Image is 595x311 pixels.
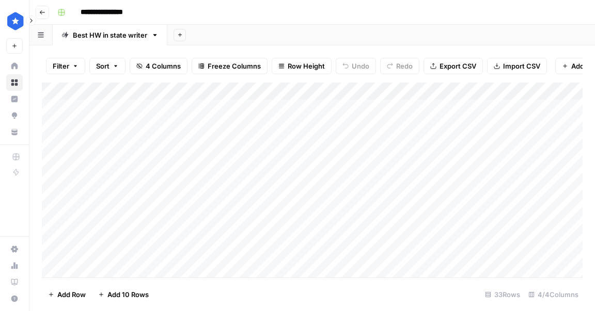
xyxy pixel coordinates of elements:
button: Redo [380,58,419,74]
span: Import CSV [503,61,540,71]
a: Learning Hub [6,274,23,290]
span: Freeze Columns [208,61,261,71]
a: Usage [6,257,23,274]
span: Add Row [57,289,86,300]
a: Best HW in state writer [53,25,167,45]
div: 4/4 Columns [524,286,583,303]
span: Export CSV [440,61,476,71]
button: 4 Columns [130,58,187,74]
img: ConsumerAffairs Logo [6,12,25,30]
button: Sort [89,58,126,74]
span: Filter [53,61,69,71]
span: Add 10 Rows [107,289,149,300]
button: Filter [46,58,85,74]
a: Your Data [6,124,23,140]
span: Row Height [288,61,325,71]
button: Row Height [272,58,332,74]
button: Undo [336,58,376,74]
div: 33 Rows [481,286,524,303]
span: Redo [396,61,413,71]
a: Settings [6,241,23,257]
button: Add Row [42,286,92,303]
span: Undo [352,61,369,71]
a: Home [6,58,23,74]
button: Import CSV [487,58,547,74]
a: Browse [6,74,23,91]
a: Opportunities [6,107,23,124]
span: 4 Columns [146,61,181,71]
button: Freeze Columns [192,58,268,74]
a: Insights [6,91,23,107]
button: Export CSV [424,58,483,74]
span: Sort [96,61,109,71]
button: Help + Support [6,290,23,307]
button: Workspace: ConsumerAffairs [6,8,23,34]
div: Best HW in state writer [73,30,147,40]
button: Add 10 Rows [92,286,155,303]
